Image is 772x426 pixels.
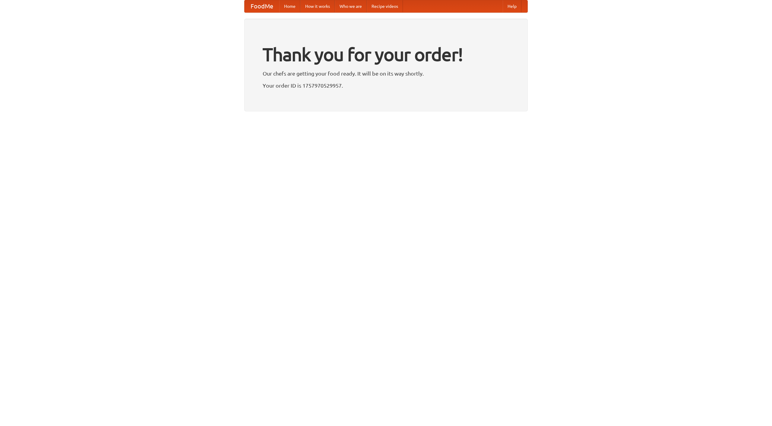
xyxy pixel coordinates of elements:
p: Our chefs are getting your food ready. It will be on its way shortly. [263,69,509,78]
a: Home [279,0,300,12]
a: Who we are [335,0,367,12]
a: Recipe videos [367,0,403,12]
h1: Thank you for your order! [263,40,509,69]
a: How it works [300,0,335,12]
a: FoodMe [245,0,279,12]
p: Your order ID is 1757970529957. [263,81,509,90]
a: Help [503,0,521,12]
